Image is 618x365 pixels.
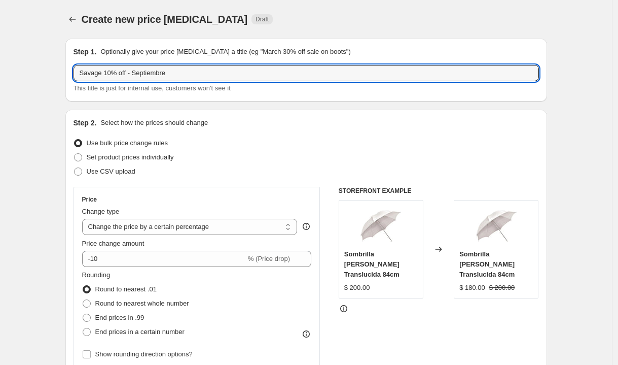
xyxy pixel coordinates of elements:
[459,250,515,278] span: Sombrilla [PERSON_NAME] Translucida 84cm
[256,15,269,23] span: Draft
[95,300,189,307] span: Round to nearest whole number
[82,14,248,25] span: Create new price [MEDICAL_DATA]
[82,251,246,267] input: -15
[82,208,120,215] span: Change type
[339,187,539,195] h6: STOREFRONT EXAMPLE
[74,65,539,81] input: 30% off holiday sale
[344,283,370,293] div: $ 200.00
[360,206,401,246] img: sombrillablanca_80x.jpg
[489,283,515,293] strike: $ 200.00
[100,118,208,128] p: Select how the prices should change
[74,47,97,57] h2: Step 1.
[65,12,80,26] button: Price change jobs
[74,84,231,92] span: This title is just for internal use, customers won't see it
[82,271,111,279] span: Rounding
[95,350,193,358] span: Show rounding direction options?
[100,47,350,57] p: Optionally give your price [MEDICAL_DATA] a title (eg "March 30% off sale on boots")
[301,221,311,231] div: help
[476,206,517,246] img: sombrillablanca_80x.jpg
[95,285,157,293] span: Round to nearest .01
[344,250,399,278] span: Sombrilla [PERSON_NAME] Translucida 84cm
[459,283,485,293] div: $ 180.00
[87,139,168,147] span: Use bulk price change rules
[82,195,97,204] h3: Price
[95,314,144,321] span: End prices in .99
[87,168,135,175] span: Use CSV upload
[95,328,185,336] span: End prices in a certain number
[82,240,144,247] span: Price change amount
[74,118,97,128] h2: Step 2.
[248,255,290,262] span: % (Price drop)
[87,153,174,161] span: Set product prices individually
